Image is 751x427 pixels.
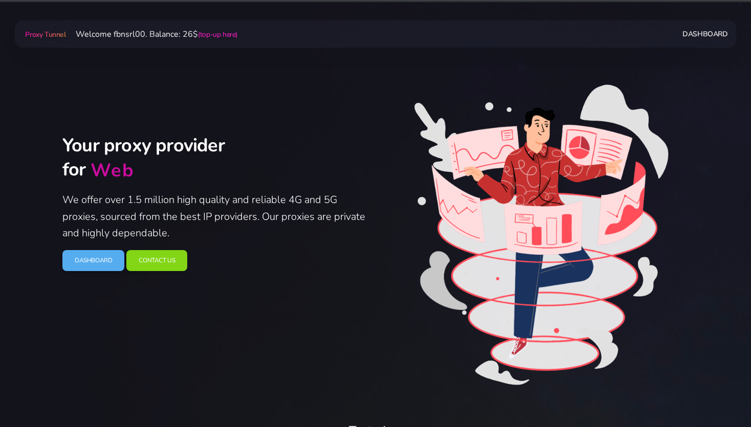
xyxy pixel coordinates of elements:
div: Web [91,159,135,183]
span: Welcome fbnsrl00. Balance: 26$ [68,29,237,40]
a: Dashboard [682,25,727,43]
iframe: Webchat Widget [600,260,738,414]
p: We offer over 1.5 million high quality and reliable 4G and 5G proxies, sourced from the best IP p... [62,192,369,242]
span: Proxy Tunnel [25,30,65,39]
a: Proxy Tunnel [23,26,68,42]
a: (top-up here) [198,30,237,39]
h2: Your proxy provider for [62,134,369,184]
a: Dashboard [62,250,124,271]
a: Contact Us [126,250,187,271]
